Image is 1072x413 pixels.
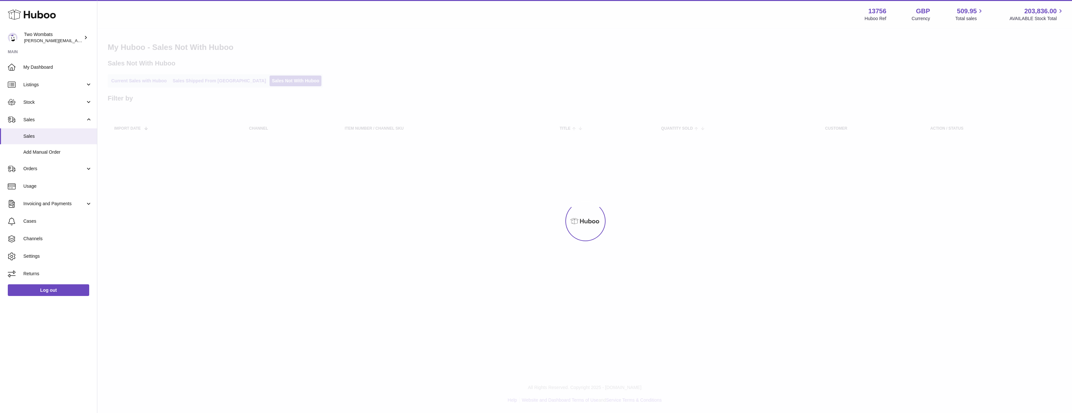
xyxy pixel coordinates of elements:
strong: 13756 [868,7,886,16]
span: Orders [23,166,85,172]
a: Log out [8,284,89,296]
span: Settings [23,253,92,259]
span: My Dashboard [23,64,92,70]
span: 509.95 [957,7,977,16]
span: 203,836.00 [1024,7,1057,16]
span: Cases [23,218,92,224]
div: Two Wombats [24,31,82,44]
span: Listings [23,82,85,88]
strong: GBP [916,7,930,16]
span: Invoicing and Payments [23,201,85,207]
div: Currency [912,16,930,22]
span: Sales [23,117,85,123]
span: Add Manual Order [23,149,92,155]
span: Returns [23,271,92,277]
span: Stock [23,99,85,105]
span: Total sales [955,16,984,22]
span: AVAILABLE Stock Total [1009,16,1064,22]
span: Usage [23,183,92,189]
a: 509.95 Total sales [955,7,984,22]
a: 203,836.00 AVAILABLE Stock Total [1009,7,1064,22]
img: alan@twowombats.com [8,33,18,42]
span: [PERSON_NAME][EMAIL_ADDRESS][DOMAIN_NAME] [24,38,130,43]
div: Huboo Ref [865,16,886,22]
span: Channels [23,236,92,242]
span: Sales [23,133,92,139]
